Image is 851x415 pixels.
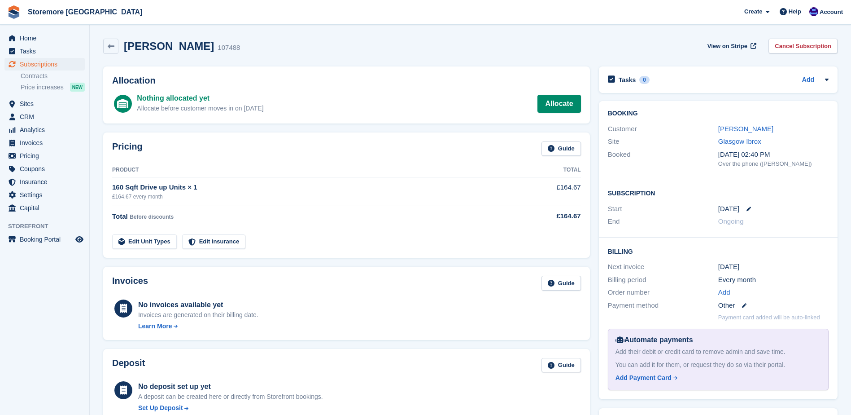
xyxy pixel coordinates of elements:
[4,150,85,162] a: menu
[802,75,814,85] a: Add
[138,403,323,413] a: Set Up Deposit
[112,193,508,201] div: £164.67 every month
[20,124,74,136] span: Analytics
[20,150,74,162] span: Pricing
[820,8,843,17] span: Account
[718,150,829,160] div: [DATE] 02:40 PM
[20,32,74,44] span: Home
[138,403,183,413] div: Set Up Deposit
[608,204,718,214] div: Start
[21,82,85,92] a: Price increases NEW
[718,262,829,272] div: [DATE]
[608,262,718,272] div: Next invoice
[137,93,263,104] div: Nothing allocated yet
[704,39,758,53] a: View on Stripe
[20,45,74,57] span: Tasks
[718,137,761,145] a: Glasgow Ibrox
[608,287,718,298] div: Order number
[608,247,829,256] h2: Billing
[608,137,718,147] div: Site
[718,125,773,132] a: [PERSON_NAME]
[218,43,240,53] div: 107488
[768,39,838,53] a: Cancel Subscription
[718,275,829,285] div: Every month
[508,211,580,221] div: £164.67
[615,373,817,383] a: Add Payment Card
[789,7,801,16] span: Help
[608,150,718,168] div: Booked
[20,97,74,110] span: Sites
[138,322,172,331] div: Learn More
[137,104,263,113] div: Allocate before customer moves in on [DATE]
[138,381,323,392] div: No deposit set up yet
[718,313,820,322] p: Payment card added will be auto-linked
[130,214,174,220] span: Before discounts
[20,137,74,149] span: Invoices
[608,216,718,227] div: End
[4,163,85,175] a: menu
[4,110,85,123] a: menu
[508,177,580,206] td: £164.67
[718,204,739,214] time: 2025-10-04 00:00:00 UTC
[615,347,821,357] div: Add their debit or credit card to remove admin and save time.
[21,72,85,80] a: Contracts
[541,358,581,373] a: Guide
[112,182,508,193] div: 160 Sqft Drive up Units × 1
[20,110,74,123] span: CRM
[4,97,85,110] a: menu
[182,234,246,249] a: Edit Insurance
[608,124,718,134] div: Customer
[112,358,145,373] h2: Deposit
[4,202,85,214] a: menu
[639,76,650,84] div: 0
[112,276,148,291] h2: Invoices
[541,276,581,291] a: Guide
[608,300,718,311] div: Payment method
[124,40,214,52] h2: [PERSON_NAME]
[20,176,74,188] span: Insurance
[718,217,744,225] span: Ongoing
[615,373,672,383] div: Add Payment Card
[4,137,85,149] a: menu
[112,75,581,86] h2: Allocation
[112,141,143,156] h2: Pricing
[744,7,762,16] span: Create
[20,163,74,175] span: Coupons
[112,212,128,220] span: Total
[20,58,74,71] span: Subscriptions
[619,76,636,84] h2: Tasks
[608,188,829,197] h2: Subscription
[541,141,581,156] a: Guide
[615,335,821,345] div: Automate payments
[24,4,146,19] a: Storemore [GEOGRAPHIC_DATA]
[718,300,829,311] div: Other
[138,322,258,331] a: Learn More
[138,300,258,310] div: No invoices available yet
[138,310,258,320] div: Invoices are generated on their billing date.
[537,95,580,113] a: Allocate
[4,189,85,201] a: menu
[20,233,74,246] span: Booking Portal
[615,360,821,370] div: You can add it for them, or request they do so via their portal.
[21,83,64,92] span: Price increases
[74,234,85,245] a: Preview store
[70,83,85,92] div: NEW
[20,189,74,201] span: Settings
[8,222,89,231] span: Storefront
[718,287,730,298] a: Add
[112,234,177,249] a: Edit Unit Types
[718,159,829,168] div: Over the phone ([PERSON_NAME])
[809,7,818,16] img: Angela
[707,42,747,51] span: View on Stripe
[138,392,323,402] p: A deposit can be created here or directly from Storefront bookings.
[4,124,85,136] a: menu
[4,58,85,71] a: menu
[4,45,85,57] a: menu
[4,233,85,246] a: menu
[4,32,85,44] a: menu
[608,110,829,117] h2: Booking
[112,163,508,177] th: Product
[20,202,74,214] span: Capital
[4,176,85,188] a: menu
[608,275,718,285] div: Billing period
